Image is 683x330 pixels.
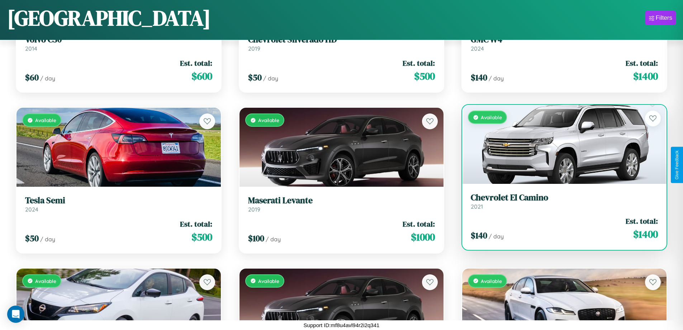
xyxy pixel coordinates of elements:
span: Available [481,114,502,120]
span: $ 1400 [633,227,658,241]
span: 2019 [248,206,260,213]
p: Support ID: mf8u4avl94r2i2q341 [304,320,380,330]
span: Available [481,278,502,284]
span: 2021 [471,203,483,210]
span: $ 1000 [411,230,435,244]
a: Chevrolet El Camino2021 [471,192,658,210]
span: $ 50 [248,71,262,83]
h3: GMC W4 [471,34,658,45]
span: Available [258,278,279,284]
span: 2024 [471,45,484,52]
h3: Chevrolet El Camino [471,192,658,203]
h3: Maserati Levante [248,195,435,206]
a: Chevrolet Silverado HD2019 [248,34,435,52]
span: / day [489,233,504,240]
span: 2024 [25,206,38,213]
span: 2019 [248,45,260,52]
a: Volvo C302014 [25,34,212,52]
span: $ 500 [191,230,212,244]
div: Open Intercom Messenger [7,306,24,323]
span: Est. total: [180,219,212,229]
span: $ 600 [191,69,212,83]
span: $ 100 [248,232,264,244]
h3: Volvo C30 [25,34,212,45]
span: $ 50 [25,232,39,244]
span: $ 140 [471,229,487,241]
span: $ 1400 [633,69,658,83]
div: Give Feedback [674,150,679,180]
button: Filters [645,11,676,25]
a: Maserati Levante2019 [248,195,435,213]
span: Available [35,278,56,284]
span: Est. total: [626,58,658,68]
span: Est. total: [180,58,212,68]
span: 2014 [25,45,37,52]
span: $ 140 [471,71,487,83]
a: Tesla Semi2024 [25,195,212,213]
span: $ 60 [25,71,39,83]
a: GMC W42024 [471,34,658,52]
div: Filters [656,14,672,22]
span: Available [258,117,279,123]
h3: Chevrolet Silverado HD [248,34,435,45]
h1: [GEOGRAPHIC_DATA] [7,3,211,33]
span: / day [40,236,55,243]
span: / day [489,75,504,82]
span: Est. total: [403,58,435,68]
span: / day [263,75,278,82]
span: / day [40,75,55,82]
span: $ 500 [414,69,435,83]
span: / day [266,236,281,243]
span: Est. total: [626,216,658,226]
h3: Tesla Semi [25,195,212,206]
span: Est. total: [403,219,435,229]
span: Available [35,117,56,123]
